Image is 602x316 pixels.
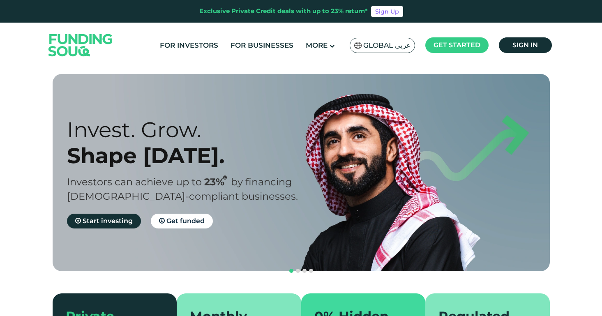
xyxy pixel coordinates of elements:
a: Get funded [151,214,213,228]
img: SA Flag [354,42,362,49]
img: Logo [40,24,121,66]
span: Start investing [83,217,133,225]
button: navigation [308,268,314,274]
i: 23% IRR (expected) ~ 15% Net yield (expected) [223,175,227,180]
a: Sign in [499,37,552,53]
a: Start investing [67,214,141,228]
span: More [306,41,328,49]
span: Investors can achieve up to [67,176,202,188]
button: navigation [288,268,295,274]
div: Invest. Grow. [67,117,316,143]
div: Exclusive Private Credit deals with up to 23% return* [199,7,368,16]
span: Get funded [166,217,205,225]
div: Shape [DATE]. [67,143,316,168]
button: navigation [301,268,308,274]
span: Global عربي [363,41,411,50]
button: navigation [295,268,301,274]
a: Sign Up [371,6,403,17]
span: 23% [204,176,231,188]
a: For Investors [158,39,220,52]
span: Sign in [512,41,538,49]
a: For Businesses [228,39,295,52]
span: Get started [434,41,480,49]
